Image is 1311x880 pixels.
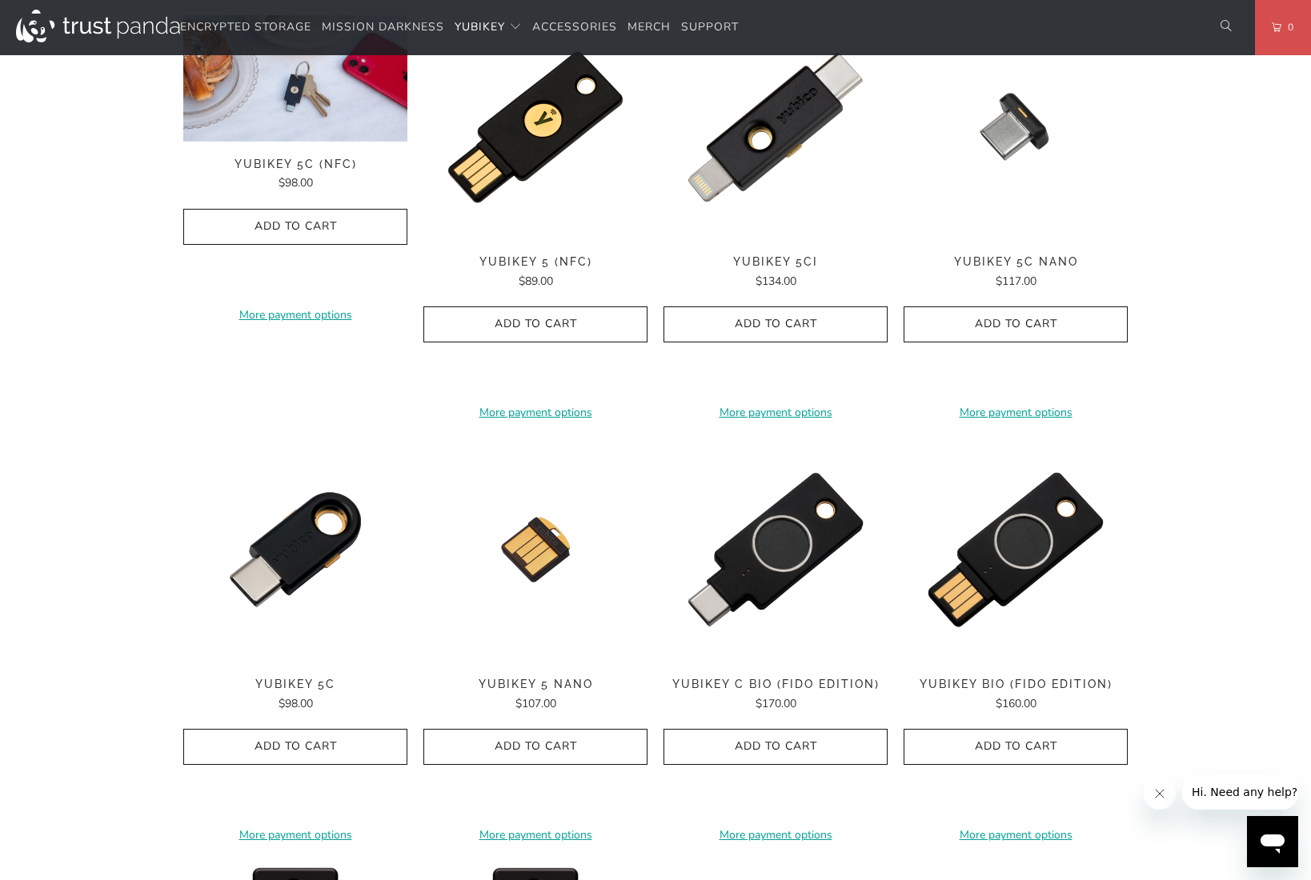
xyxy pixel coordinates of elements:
[904,729,1128,765] button: Add to Cart
[423,826,647,844] a: More payment options
[904,255,1128,269] span: YubiKey 5C Nano
[904,255,1128,290] a: YubiKey 5C Nano $117.00
[423,15,647,239] a: YubiKey 5 (NFC) - Trust Panda YubiKey 5 (NFC) - Trust Panda
[904,15,1128,239] a: YubiKey 5C Nano - Trust Panda YubiKey 5C Nano - Trust Panda
[1182,774,1298,810] iframe: Message from company
[1144,778,1176,810] iframe: Close message
[180,19,311,34] span: Encrypted Storage
[681,9,739,46] a: Support
[904,438,1128,662] a: YubiKey Bio (FIDO Edition) - Trust Panda YubiKey Bio (FIDO Edition) - Trust Panda
[1247,816,1298,867] iframe: Button to launch messaging window
[664,255,888,290] a: YubiKey 5Ci $134.00
[664,15,888,239] img: YubiKey 5Ci - Trust Panda
[455,9,522,46] summary: YubiKey
[904,678,1128,713] a: YubiKey Bio (FIDO Edition) $160.00
[664,404,888,422] a: More payment options
[920,740,1111,754] span: Add to Cart
[904,438,1128,662] img: YubiKey Bio (FIDO Edition) - Trust Panda
[183,438,407,662] img: YubiKey 5C - Trust Panda
[756,274,796,289] span: $134.00
[904,306,1128,342] button: Add to Cart
[904,826,1128,844] a: More payment options
[664,826,888,844] a: More payment options
[423,438,647,662] img: YubiKey 5 Nano - Trust Panda
[680,318,871,331] span: Add to Cart
[440,740,631,754] span: Add to Cart
[423,255,647,290] a: YubiKey 5 (NFC) $89.00
[664,678,888,691] span: YubiKey C Bio (FIDO Edition)
[664,306,888,342] button: Add to Cart
[664,255,888,269] span: YubiKey 5Ci
[183,306,407,324] a: More payment options
[183,15,407,142] a: YubiKey 5C (NFC) - Trust Panda YubiKey 5C (NFC) - Trust Panda
[423,438,647,662] a: YubiKey 5 Nano - Trust Panda YubiKey 5 Nano - Trust Panda
[423,404,647,422] a: More payment options
[200,740,391,754] span: Add to Cart
[279,175,313,190] span: $98.00
[183,826,407,844] a: More payment options
[183,209,407,245] button: Add to Cart
[279,696,313,711] span: $98.00
[664,678,888,713] a: YubiKey C Bio (FIDO Edition) $170.00
[183,678,407,691] span: YubiKey 5C
[322,19,444,34] span: Mission Darkness
[664,729,888,765] button: Add to Cart
[423,306,647,342] button: Add to Cart
[627,19,671,34] span: Merch
[627,9,671,46] a: Merch
[423,255,647,269] span: YubiKey 5 (NFC)
[756,696,796,711] span: $170.00
[532,19,617,34] span: Accessories
[322,9,444,46] a: Mission Darkness
[532,9,617,46] a: Accessories
[440,318,631,331] span: Add to Cart
[920,318,1111,331] span: Add to Cart
[515,696,556,711] span: $107.00
[183,438,407,662] a: YubiKey 5C - Trust Panda YubiKey 5C - Trust Panda
[180,9,311,46] a: Encrypted Storage
[423,678,647,713] a: YubiKey 5 Nano $107.00
[180,9,739,46] nav: Translation missing: en.navigation.header.main_nav
[904,15,1128,239] img: YubiKey 5C Nano - Trust Panda
[423,678,647,691] span: YubiKey 5 Nano
[904,678,1128,691] span: YubiKey Bio (FIDO Edition)
[455,19,505,34] span: YubiKey
[681,19,739,34] span: Support
[183,158,407,171] span: YubiKey 5C (NFC)
[183,15,407,142] img: YubiKey 5C (NFC) - Trust Panda
[664,15,888,239] a: YubiKey 5Ci - Trust Panda YubiKey 5Ci - Trust Panda
[183,158,407,193] a: YubiKey 5C (NFC) $98.00
[1281,18,1294,36] span: 0
[996,274,1036,289] span: $117.00
[423,729,647,765] button: Add to Cart
[680,740,871,754] span: Add to Cart
[183,678,407,713] a: YubiKey 5C $98.00
[183,729,407,765] button: Add to Cart
[996,696,1036,711] span: $160.00
[519,274,553,289] span: $89.00
[200,220,391,234] span: Add to Cart
[664,438,888,662] a: YubiKey C Bio (FIDO Edition) - Trust Panda YubiKey C Bio (FIDO Edition) - Trust Panda
[904,404,1128,422] a: More payment options
[423,15,647,239] img: YubiKey 5 (NFC) - Trust Panda
[664,438,888,662] img: YubiKey C Bio (FIDO Edition) - Trust Panda
[16,10,180,42] img: Trust Panda Australia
